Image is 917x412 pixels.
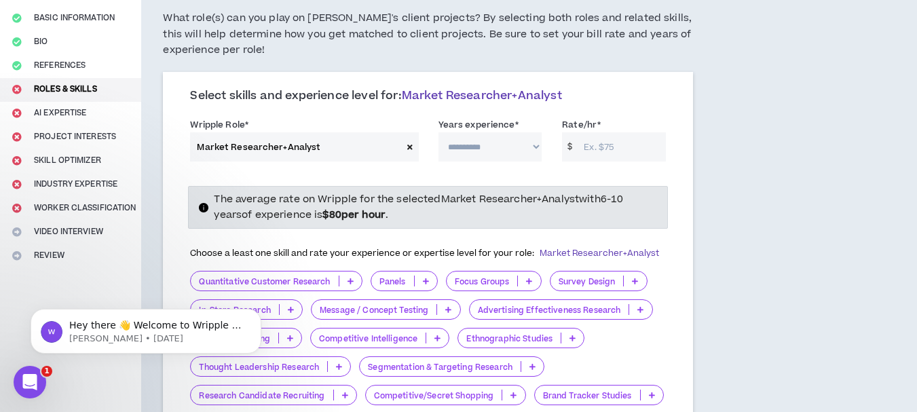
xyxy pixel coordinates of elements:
[190,247,659,259] span: Choose a least one skill and rate your experience or expertise level for your role:
[366,390,502,400] p: Competitive/Secret Shopping
[163,10,692,58] h5: What role(s) can you play on [PERSON_NAME]'s client projects? By selecting both roles and related...
[190,114,248,136] label: Wripple Role
[311,333,426,343] p: Competitive Intelligence
[470,305,629,315] p: Advertising Effectiveness Research
[322,208,386,222] strong: $ 80 per hour
[41,366,52,377] span: 1
[562,132,578,162] span: $
[190,88,561,104] span: Select skills and experience level for:
[190,132,402,162] input: (e.g. User Experience, Visual & UI, Technical PM, etc.)
[371,276,414,286] p: Panels
[540,247,659,259] span: Market Researcher+Analyst
[438,114,519,136] label: Years experience
[14,366,46,398] iframe: Intercom live chat
[199,203,208,212] span: info-circle
[535,390,640,400] p: Brand Tracker Studies
[191,390,333,400] p: Research Candidate Recruiting
[10,280,282,375] iframe: Intercom notifications message
[577,132,665,162] input: Ex. $75
[214,192,623,221] span: The average rate on Wripple for the selected Market Researcher+Analyst with 6-10 years of experie...
[402,88,562,104] span: Market Researcher+Analyst
[447,276,518,286] p: Focus Groups
[360,362,521,372] p: Segmentation & Targeting Research
[312,305,437,315] p: Message / Concept Testing
[550,276,624,286] p: Survey Design
[191,276,338,286] p: Quantitative Customer Research
[458,333,561,343] p: Ethnographic Studies
[562,114,601,136] label: Rate/hr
